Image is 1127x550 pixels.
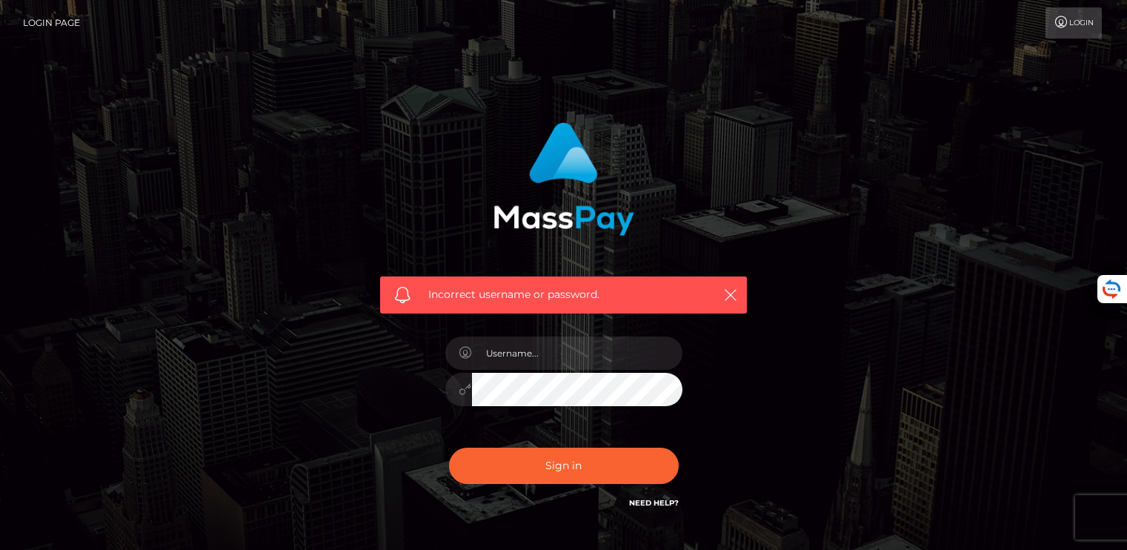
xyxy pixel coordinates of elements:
[493,122,634,236] img: MassPay Login
[449,448,679,484] button: Sign in
[629,498,679,508] a: Need Help?
[1045,7,1102,39] a: Login
[472,337,682,370] input: Username...
[428,287,699,302] span: Incorrect username or password.
[23,7,80,39] a: Login Page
